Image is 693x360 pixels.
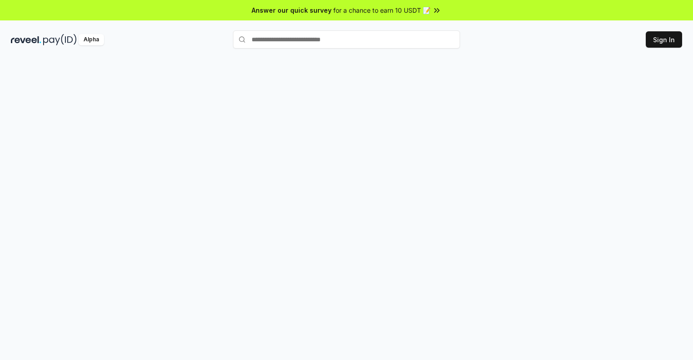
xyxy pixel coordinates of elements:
[646,31,682,48] button: Sign In
[43,34,77,45] img: pay_id
[252,5,332,15] span: Answer our quick survey
[79,34,104,45] div: Alpha
[333,5,431,15] span: for a chance to earn 10 USDT 📝
[11,34,41,45] img: reveel_dark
